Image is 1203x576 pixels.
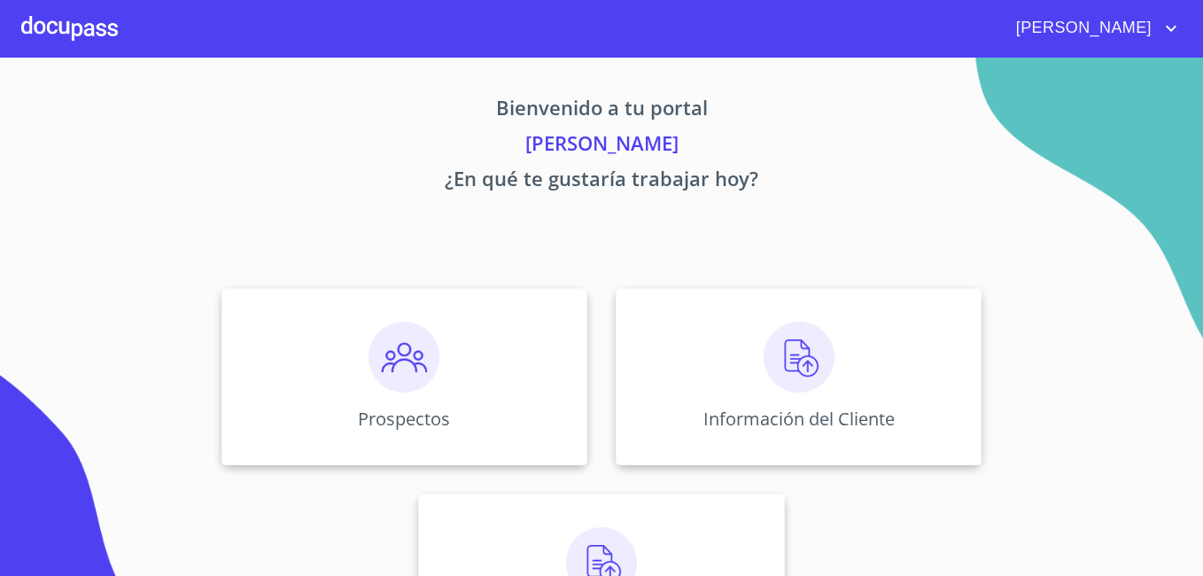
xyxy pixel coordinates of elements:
img: carga.png [764,322,834,393]
p: [PERSON_NAME] [56,128,1147,164]
button: account of current user [1003,14,1182,43]
p: Bienvenido a tu portal [56,93,1147,128]
img: prospectos.png [369,322,439,393]
p: Prospectos [358,407,450,431]
p: ¿En qué te gustaría trabajar hoy? [56,164,1147,199]
span: [PERSON_NAME] [1003,14,1160,43]
p: Información del Cliente [703,407,895,431]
